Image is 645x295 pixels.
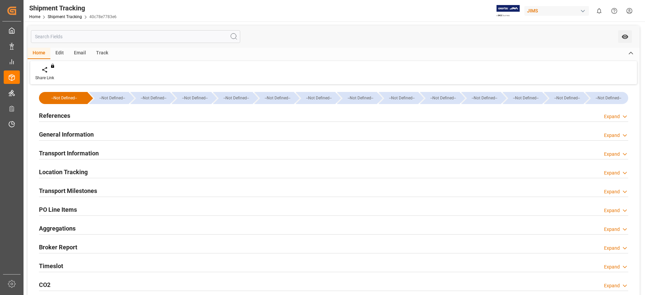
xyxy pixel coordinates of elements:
div: --Not Defined-- [503,92,542,104]
div: --Not Defined-- [130,92,170,104]
div: --Not Defined-- [296,92,335,104]
div: --Not Defined-- [379,92,418,104]
div: --Not Defined-- [96,92,129,104]
div: Shipment Tracking [29,3,117,13]
h2: CO2 [39,280,50,289]
div: --Not Defined-- [461,92,501,104]
div: --Not Defined-- [302,92,335,104]
h2: Aggregations [39,224,76,233]
div: Expand [604,113,620,120]
h2: Timeslot [39,261,63,271]
a: Home [29,14,40,19]
div: --Not Defined-- [468,92,501,104]
div: Email [69,48,91,59]
div: Expand [604,263,620,271]
div: Home [28,48,50,59]
div: --Not Defined-- [178,92,211,104]
div: Expand [604,188,620,195]
div: JIMS [524,6,589,16]
button: show 0 new notifications [592,3,607,18]
button: Help Center [607,3,622,18]
h2: Transport Information [39,149,99,158]
h2: PO Line Items [39,205,77,214]
h2: Transport Milestones [39,186,97,195]
div: Expand [604,151,620,158]
div: Expand [604,207,620,214]
div: --Not Defined-- [509,92,542,104]
div: --Not Defined-- [585,92,628,104]
div: --Not Defined-- [385,92,418,104]
div: --Not Defined-- [89,92,129,104]
div: --Not Defined-- [427,92,460,104]
button: open menu [618,30,632,43]
div: Expand [604,169,620,177]
h2: Broker Report [39,243,77,252]
div: Track [91,48,113,59]
div: --Not Defined-- [551,92,584,104]
div: --Not Defined-- [337,92,377,104]
div: --Not Defined-- [420,92,460,104]
button: JIMS [524,4,592,17]
div: --Not Defined-- [261,92,294,104]
div: Expand [604,226,620,233]
input: Search Fields [31,30,240,43]
h2: General Information [39,130,94,139]
a: Shipment Tracking [48,14,82,19]
div: --Not Defined-- [344,92,377,104]
div: --Not Defined-- [213,92,253,104]
div: Expand [604,132,620,139]
div: --Not Defined-- [220,92,253,104]
div: Expand [604,245,620,252]
img: Exertis%20JAM%20-%20Email%20Logo.jpg_1722504956.jpg [497,5,520,17]
h2: Location Tracking [39,167,88,177]
div: --Not Defined-- [46,92,83,104]
div: --Not Defined-- [39,92,87,104]
div: --Not Defined-- [137,92,170,104]
div: --Not Defined-- [172,92,211,104]
div: --Not Defined-- [544,92,584,104]
div: Expand [604,282,620,289]
div: Edit [50,48,69,59]
h2: References [39,111,70,120]
div: --Not Defined-- [254,92,294,104]
div: --Not Defined-- [592,92,625,104]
